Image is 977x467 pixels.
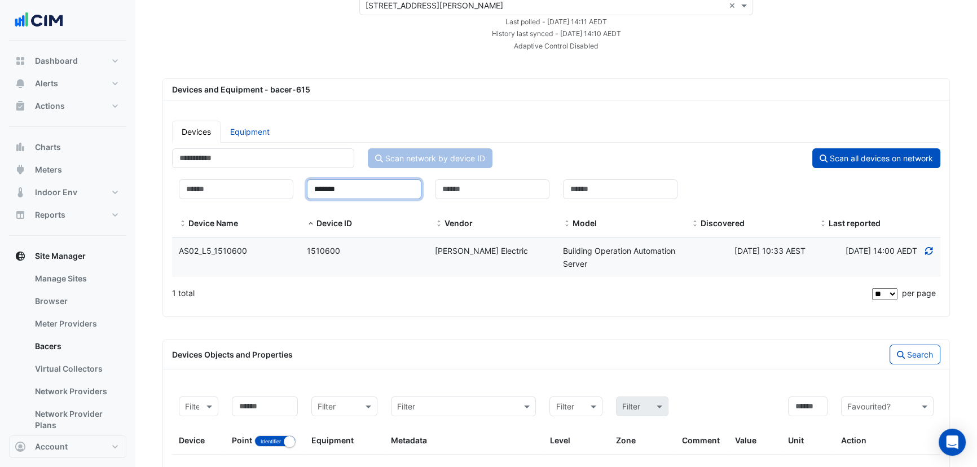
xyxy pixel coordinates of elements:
[316,218,352,228] span: Device ID
[35,142,61,153] span: Charts
[846,246,917,255] span: Discovered at
[221,121,279,143] a: Equipment
[15,164,26,175] app-icon: Meters
[701,218,745,228] span: Discovered
[26,335,126,358] a: Bacers
[172,121,221,143] a: Devices
[788,435,804,445] span: Unit
[841,435,866,445] span: Action
[9,136,126,158] button: Charts
[829,218,881,228] span: Last reported
[819,219,827,228] span: Last reported
[616,435,636,445] span: Zone
[26,267,126,290] a: Manage Sites
[514,42,598,50] small: Adaptive Control Disabled
[172,279,870,307] div: 1 total
[9,204,126,226] button: Reports
[35,441,68,452] span: Account
[35,55,78,67] span: Dashboard
[172,350,293,359] span: Devices Objects and Properties
[9,435,126,458] button: Account
[734,246,806,255] span: Tue 02-Jul-2024 10:33 AEST
[435,219,443,228] span: Vendor
[14,9,64,32] img: Company Logo
[15,100,26,112] app-icon: Actions
[9,245,126,267] button: Site Manager
[179,435,205,445] span: Device
[9,72,126,95] button: Alerts
[15,187,26,198] app-icon: Indoor Env
[691,219,699,228] span: Discovered
[549,435,570,445] span: Level
[391,435,427,445] span: Metadata
[9,50,126,72] button: Dashboard
[735,435,756,445] span: Value
[26,290,126,312] a: Browser
[609,396,675,416] div: Please select Filter first
[812,148,940,168] button: Scan all devices on network
[35,209,65,221] span: Reports
[307,219,315,228] span: Device ID
[254,435,296,445] ui-switch: Toggle between object name and object identifier
[35,164,62,175] span: Meters
[9,158,126,181] button: Meters
[563,246,675,268] span: Building Operation Automation Server
[890,345,940,364] button: Search
[15,250,26,262] app-icon: Site Manager
[26,380,126,403] a: Network Providers
[682,435,720,445] span: Comment
[35,250,86,262] span: Site Manager
[492,29,621,38] small: Wed 15-Oct-2025 14:10 AEDT
[311,435,354,445] span: Equipment
[232,435,252,445] span: Point
[563,219,571,228] span: Model
[26,312,126,335] a: Meter Providers
[35,78,58,89] span: Alerts
[9,95,126,117] button: Actions
[445,218,473,228] span: Vendor
[179,219,187,228] span: Device Name
[939,429,966,456] div: Open Intercom Messenger
[15,209,26,221] app-icon: Reports
[26,403,126,437] a: Network Provider Plans
[9,181,126,204] button: Indoor Env
[15,142,26,153] app-icon: Charts
[573,218,597,228] span: Model
[307,246,340,255] span: 1510600
[35,187,77,198] span: Indoor Env
[505,17,607,26] small: Wed 15-Oct-2025 14:11 AEDT
[435,246,528,255] span: [PERSON_NAME] Electric
[902,288,936,298] span: per page
[35,100,65,112] span: Actions
[924,246,934,255] a: Refresh
[26,358,126,380] a: Virtual Collectors
[179,246,247,255] span: AS02_L5_1510600
[165,83,947,95] div: Devices and Equipment - bacer-615
[15,55,26,67] app-icon: Dashboard
[15,78,26,89] app-icon: Alerts
[188,218,238,228] span: Device Name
